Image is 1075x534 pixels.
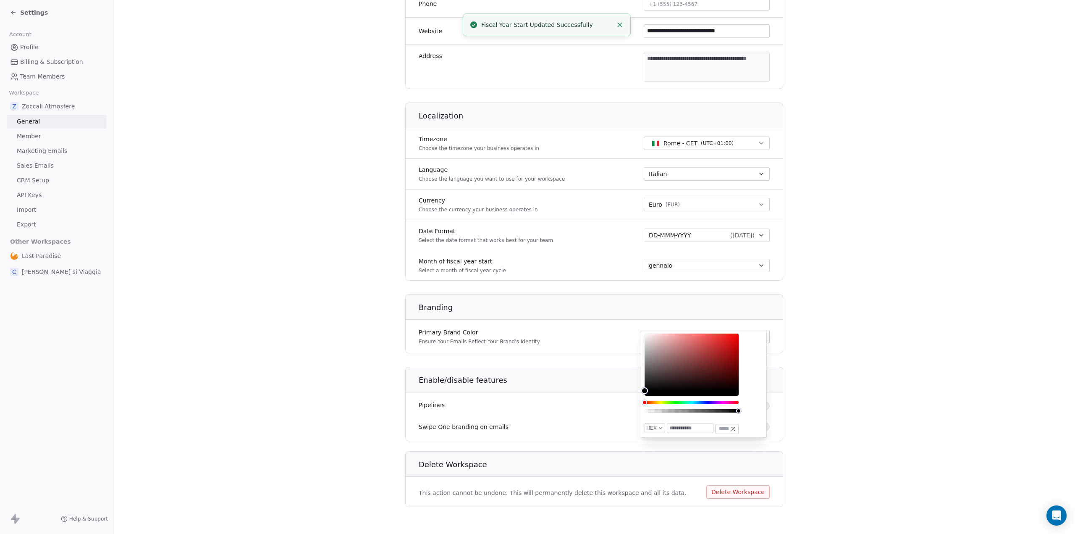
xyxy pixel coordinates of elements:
span: Help & Support [69,516,108,522]
span: Import [17,205,36,214]
button: Delete Workspace [706,485,770,499]
a: Import [7,203,106,217]
span: Last Paradise [22,252,61,260]
span: Z [10,102,18,110]
span: CRM Setup [17,176,49,185]
span: ( EUR ) [666,201,680,208]
span: [PERSON_NAME] si Viaggia [22,268,101,276]
a: Team Members [7,70,106,84]
label: Pipelines [419,401,445,409]
button: Euro(EUR) [644,198,770,211]
span: Euro [649,200,662,209]
label: Currency [419,196,538,205]
span: Sales Emails [17,161,54,170]
label: Primary Brand Color [419,328,540,337]
button: Close toast [614,19,625,30]
span: Zoccali Atmosfere [22,102,75,110]
div: Fiscal Year Start Updated Successfully [481,21,613,29]
span: Member [17,132,41,141]
span: Italian [649,170,667,178]
a: CRM Setup [7,174,106,187]
span: ( [DATE] ) [730,231,755,239]
label: Website [419,27,442,35]
a: Export [7,218,106,231]
label: Language [419,166,565,174]
p: Choose the currency your business operates in [419,206,538,213]
h1: Enable/disable features [419,375,784,385]
span: gennaio [649,261,672,270]
div: Hue [645,401,739,404]
h1: Delete Workspace [419,460,784,470]
h1: Localization [419,111,784,121]
span: Profile [20,43,39,52]
span: Account [5,28,35,41]
a: Member [7,129,106,143]
a: Help & Support [61,516,108,522]
p: Select a month of fiscal year cycle [419,267,506,274]
div: Color [645,334,739,391]
img: lastparadise-pittogramma.jpg [10,252,18,260]
span: Team Members [20,72,65,81]
span: ( UTC+01:00 ) [701,139,734,147]
span: +1 (555) 123-4567 [649,1,697,7]
a: API Keys [7,188,106,202]
p: Select the date format that works best for your team [419,237,553,244]
span: Rome - CET [663,139,697,147]
label: Timezone [419,135,539,143]
span: Marketing Emails [17,147,67,155]
span: Settings [20,8,48,17]
span: Export [17,220,36,229]
span: Other Workspaces [7,235,74,248]
span: Billing & Subscription [20,58,83,66]
h1: Branding [419,303,784,313]
span: API Keys [17,191,42,200]
span: Workspace [5,87,42,99]
a: Marketing Emails [7,144,106,158]
p: Choose the language you want to use for your workspace [419,176,565,182]
a: Profile [7,40,106,54]
div: Open Intercom Messenger [1046,505,1067,526]
a: Billing & Subscription [7,55,106,69]
span: DD-MMM-YYYY [649,231,691,239]
p: Ensure Your Emails Reflect Your Brand's Identity [419,338,540,345]
span: General [17,117,40,126]
a: General [7,115,106,129]
label: Date Format [419,227,553,235]
label: Address [419,52,442,60]
span: This action cannot be undone. This will permanently delete this workspace and all its data. [419,489,687,497]
button: HEX [645,423,665,433]
p: Choose the timezone your business operates in [419,145,539,152]
label: Swipe One branding on emails [419,423,509,431]
span: C [10,268,18,276]
label: Month of fiscal year start [419,257,506,266]
a: Sales Emails [7,159,106,173]
a: Settings [10,8,48,17]
button: Rome - CET(UTC+01:00) [644,137,770,150]
div: Alpha [645,409,739,413]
